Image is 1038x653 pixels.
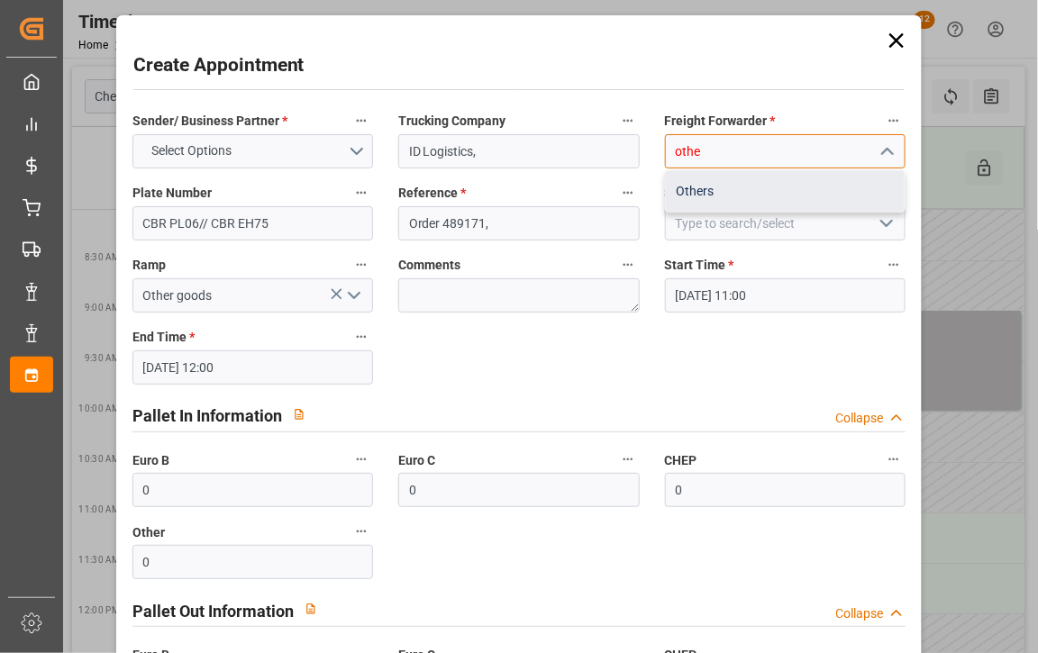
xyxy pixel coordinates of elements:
span: Plate Number [132,184,212,203]
div: Others [666,171,906,212]
button: close menu [872,138,899,166]
button: Euro B [350,448,373,471]
button: Start Time * [882,253,906,277]
input: Type to search/select [665,206,906,240]
input: DD-MM-YYYY HH:MM [132,350,374,385]
span: Start Time [665,256,734,275]
button: View description [282,397,316,431]
h2: Create Appointment [133,51,305,80]
span: End Time [132,328,195,347]
button: Freight Forwarder * [882,109,906,132]
button: Plate Number [350,181,373,204]
h2: Pallet Out Information [132,599,294,623]
button: CHEP [882,448,906,471]
span: Ramp [132,256,166,275]
span: Reference [398,184,466,203]
div: Collapse [835,409,883,428]
input: DD-MM-YYYY HH:MM [665,278,906,313]
input: Type to search/select [132,278,374,313]
button: Reference * [616,181,640,204]
span: Comments [398,256,460,275]
span: Select Options [142,141,241,160]
span: Euro B [132,451,169,470]
button: Other [350,520,373,543]
button: Ramp [350,253,373,277]
button: open menu [340,282,367,310]
h2: Pallet In Information [132,404,282,428]
div: Collapse [835,604,883,623]
span: Other [132,523,165,542]
button: Trucking Company [616,109,640,132]
button: open menu [132,134,374,168]
button: open menu [872,210,899,238]
button: Euro C [616,448,640,471]
button: Sender/ Business Partner * [350,109,373,132]
span: CHEP [665,451,697,470]
span: Sender/ Business Partner [132,112,287,131]
span: Euro C [398,451,435,470]
button: Comments [616,253,640,277]
button: End Time * [350,325,373,349]
span: Trucking Company [398,112,505,131]
span: Freight Forwarder [665,112,776,131]
button: View description [294,592,328,626]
